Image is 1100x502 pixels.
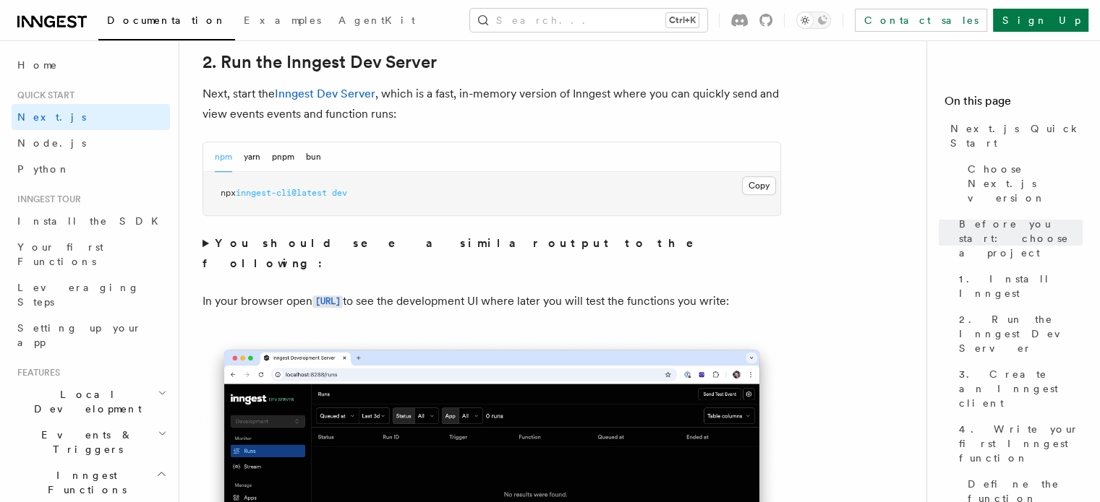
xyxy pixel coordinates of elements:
span: 1. Install Inngest [959,272,1083,300]
a: 2. Run the Inngest Dev Server [202,52,437,72]
span: Next.js Quick Start [950,121,1083,150]
span: Documentation [107,14,226,26]
a: Examples [235,4,330,39]
a: Leveraging Steps [12,274,170,315]
span: Inngest tour [12,194,81,205]
a: Node.js [12,130,170,156]
a: Documentation [98,4,235,40]
span: npx [221,188,236,198]
a: Setting up your app [12,315,170,355]
p: Next, start the , which is a fast, in-memory version of Inngest where you can quickly send and vi... [202,84,781,124]
span: Examples [244,14,321,26]
a: Choose Next.js version [962,156,1083,211]
button: Local Development [12,381,170,422]
a: Next.js Quick Start [945,116,1083,156]
span: inngest-cli@latest [236,188,327,198]
kbd: Ctrl+K [666,13,699,27]
a: AgentKit [330,4,424,39]
span: 2. Run the Inngest Dev Server [959,312,1083,355]
summary: You should see a similar output to the following: [202,233,781,274]
span: Setting up your app [17,322,142,348]
button: Events & Triggers [12,422,170,462]
a: 3. Create an Inngest client [953,361,1083,416]
a: Before you start: choose a project [953,211,1083,266]
span: Inngest Functions [12,468,156,497]
span: 3. Create an Inngest client [959,367,1083,410]
span: Events & Triggers [12,428,158,456]
span: dev [332,188,347,198]
span: Your first Functions [17,241,103,267]
a: Python [12,156,170,182]
a: Install the SDK [12,208,170,234]
a: Inngest Dev Server [275,87,375,100]
p: In your browser open to see the development UI where later you will test the functions you write: [202,291,781,312]
span: Home [17,58,58,72]
span: AgentKit [338,14,415,26]
strong: You should see a similar output to the following: [202,236,714,270]
span: Local Development [12,387,158,416]
span: Leveraging Steps [17,282,140,308]
button: pnpm [272,142,294,172]
span: Quick start [12,90,74,101]
code: [URL] [312,295,343,308]
span: Install the SDK [17,215,167,227]
button: bun [306,142,321,172]
a: 4. Write your first Inngest function [953,416,1083,471]
a: Next.js [12,104,170,130]
span: Python [17,163,70,175]
a: [URL] [312,294,343,308]
button: npm [215,142,232,172]
span: Choose Next.js version [968,162,1083,205]
a: Home [12,52,170,78]
a: Your first Functions [12,234,170,274]
span: Features [12,367,60,378]
span: Before you start: choose a project [959,217,1083,260]
button: yarn [244,142,260,172]
h4: On this page [945,92,1083,116]
span: Node.js [17,137,86,149]
a: 2. Run the Inngest Dev Server [953,306,1083,361]
a: 1. Install Inngest [953,266,1083,306]
button: Copy [742,176,776,195]
a: Contact sales [855,9,987,32]
button: Toggle dark mode [796,12,831,29]
span: 4. Write your first Inngest function [959,422,1083,465]
button: Search...Ctrl+K [470,9,707,32]
a: Sign Up [993,9,1088,32]
span: Next.js [17,111,86,123]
